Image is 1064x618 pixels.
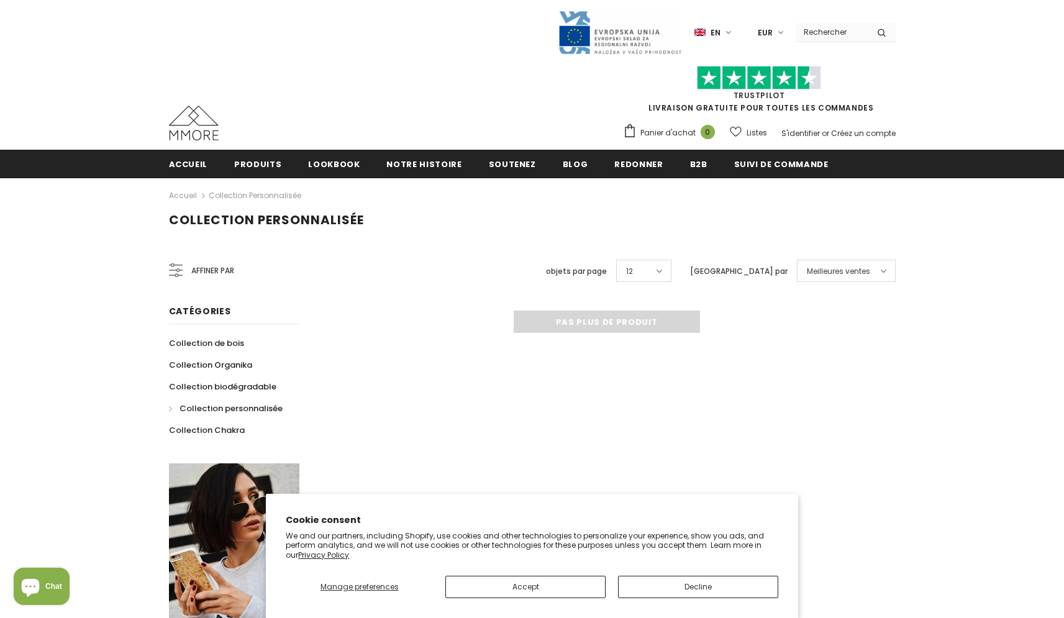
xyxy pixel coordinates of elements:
a: Javni Razpis [558,27,682,37]
span: Redonner [614,158,663,170]
span: Panier d'achat [640,127,696,139]
span: Catégories [169,305,231,317]
span: Collection personnalisée [180,402,283,414]
img: i-lang-1.png [694,27,706,38]
label: [GEOGRAPHIC_DATA] par [690,265,788,278]
a: Collection de bois [169,332,244,354]
inbox-online-store-chat: Shopify online store chat [10,568,73,608]
span: en [711,27,721,39]
a: TrustPilot [734,90,785,101]
img: Faites confiance aux étoiles pilotes [697,66,821,90]
span: Listes [747,127,767,139]
span: Meilleures ventes [807,265,870,278]
a: Collection personnalisée [209,190,301,201]
a: Créez un compte [831,128,896,139]
a: Listes [730,122,767,143]
span: soutenez [489,158,536,170]
button: Decline [618,576,778,598]
a: Lookbook [308,150,360,178]
a: Accueil [169,150,208,178]
span: Suivi de commande [734,158,829,170]
span: Collection de bois [169,337,244,349]
span: Collection Chakra [169,424,245,436]
a: Blog [563,150,588,178]
span: Affiner par [191,264,234,278]
span: Produits [234,158,281,170]
a: Suivi de commande [734,150,829,178]
span: Blog [563,158,588,170]
a: Accueil [169,188,197,203]
a: Produits [234,150,281,178]
span: EUR [758,27,773,39]
span: 12 [626,265,633,278]
a: Collection biodégradable [169,376,276,398]
span: Collection biodégradable [169,381,276,393]
span: Lookbook [308,158,360,170]
span: B2B [690,158,707,170]
span: 0 [701,125,715,139]
img: Cas MMORE [169,106,219,140]
span: Manage preferences [321,581,399,592]
span: LIVRAISON GRATUITE POUR TOUTES LES COMMANDES [623,71,896,113]
a: Notre histoire [386,150,462,178]
a: B2B [690,150,707,178]
a: Panier d'achat 0 [623,124,721,142]
a: Collection personnalisée [169,398,283,419]
button: Manage preferences [286,576,433,598]
span: Notre histoire [386,158,462,170]
a: Collection Chakra [169,419,245,441]
span: or [822,128,829,139]
a: Privacy Policy [298,550,349,560]
img: Javni Razpis [558,10,682,55]
h2: Cookie consent [286,514,778,527]
span: Collection Organika [169,359,252,371]
span: Accueil [169,158,208,170]
label: objets par page [546,265,607,278]
a: Collection Organika [169,354,252,376]
button: Accept [445,576,606,598]
input: Search Site [796,23,868,41]
a: S'identifier [781,128,820,139]
a: Redonner [614,150,663,178]
p: We and our partners, including Shopify, use cookies and other technologies to personalize your ex... [286,531,778,560]
a: soutenez [489,150,536,178]
span: Collection personnalisée [169,211,364,229]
